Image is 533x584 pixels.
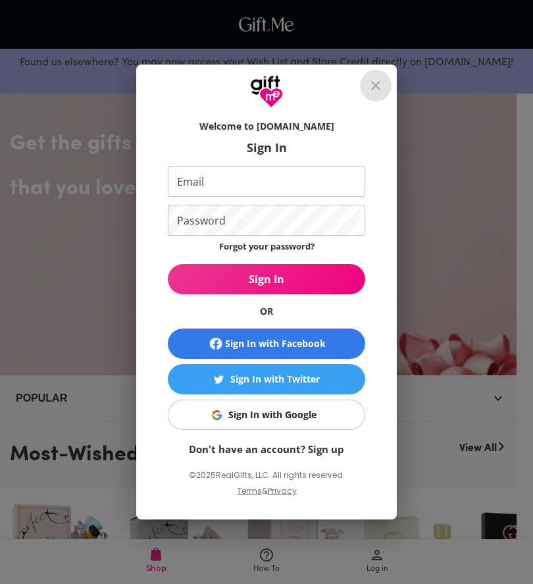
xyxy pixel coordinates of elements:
[189,442,344,456] a: Don't have an account? Sign up
[168,329,365,359] button: Sign In with Facebook
[237,485,262,496] a: Terms
[225,336,326,351] div: Sign In with Facebook
[168,140,365,155] h6: Sign In
[168,400,365,430] button: Sign In with GoogleSign In with Google
[168,364,365,394] button: Sign In with TwitterSign In with Twitter
[268,485,297,496] a: Privacy
[228,408,317,422] div: Sign In with Google
[219,240,315,252] a: Forgot your password?
[168,120,365,133] h6: Welcome to [DOMAIN_NAME]
[262,484,268,509] p: &
[168,272,365,286] span: Sign In
[250,75,283,108] img: GiftMe Logo
[212,410,222,420] img: Sign In with Google
[168,305,365,318] h6: OR
[168,264,365,294] button: Sign In
[360,70,392,101] button: close
[230,372,320,386] div: Sign In with Twitter
[168,467,365,484] p: © 2025 RealGifts, LLC. All rights reserved.
[214,375,224,385] img: Sign In with Twitter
